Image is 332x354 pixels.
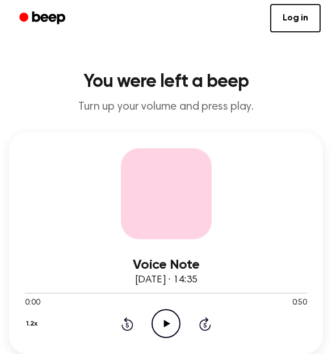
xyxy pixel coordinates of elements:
p: Turn up your volume and press play. [9,100,323,114]
button: 1.2x [25,314,41,334]
a: Beep [11,7,75,30]
span: [DATE] · 14:35 [135,275,197,285]
a: Log in [270,4,321,32]
h3: Voice Note [25,257,307,273]
span: 0:50 [292,297,307,309]
h1: You were left a beep [9,73,323,91]
span: 0:00 [25,297,40,309]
